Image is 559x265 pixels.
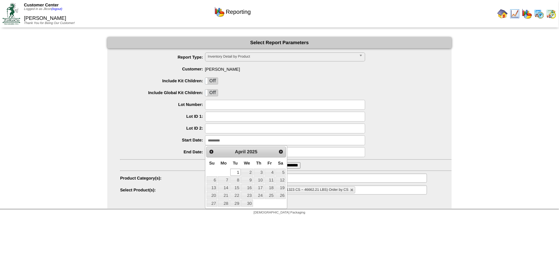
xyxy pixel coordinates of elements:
img: ZoRoCo_Logo(Green%26Foil)%20jpg.webp [3,3,20,24]
a: 17 [254,184,264,191]
a: 12 [275,176,286,183]
span: Logged in as Jlicon [24,7,62,11]
a: 24 [254,192,264,199]
a: 10 [254,176,264,183]
a: 19 [275,184,286,191]
img: calendarprod.gif [534,9,544,19]
label: Lot Number: [120,102,205,107]
img: line_graph.gif [510,9,520,19]
a: 11 [265,176,275,183]
label: End Date: [120,149,205,154]
span: Thank You for Being Our Customer! [24,21,75,25]
a: 7 [218,176,229,183]
label: Report Type: [120,55,205,60]
span: Inventory Detail by Product [208,53,357,60]
label: Off [205,78,218,84]
label: Product Category(s): [120,176,205,181]
a: 6 [207,176,217,183]
span: 2025 [247,149,258,155]
a: 26 [275,192,286,199]
label: Select Product(s): [120,188,205,192]
div: OnOff [205,77,218,84]
a: 3 [254,169,264,176]
span: Next [278,149,284,154]
span: Wednesday [244,161,250,165]
a: 8 [230,176,241,183]
label: Customer: [120,67,205,71]
span: Reporting [226,9,251,15]
a: (logout) [52,7,62,11]
a: 20 [207,192,217,199]
span: April [235,149,246,155]
label: Include Kit Children: [120,78,205,83]
span: Tuesday [233,161,238,165]
a: 29 [230,200,241,207]
img: home.gif [497,9,508,19]
a: 21 [218,192,229,199]
span: [DEMOGRAPHIC_DATA] Packaging [254,211,305,214]
a: Prev [207,148,216,156]
a: 9 [241,176,253,183]
a: 30 [241,200,253,207]
a: 13 [207,184,217,191]
img: calendarinout.gif [546,9,556,19]
a: 14 [218,184,229,191]
a: 28 [218,200,229,207]
a: 1 [230,169,241,176]
label: Lot ID 1: [120,114,205,119]
a: 15 [230,184,241,191]
img: graph.gif [214,7,225,17]
a: Next [277,148,285,156]
a: 16 [241,184,253,191]
a: 4 [265,169,275,176]
div: OnOff [205,89,218,96]
span: Thursday [256,161,261,165]
span: [PERSON_NAME] [24,16,66,21]
a: 18 [265,184,275,191]
span: Sunday [209,161,215,165]
label: Start Date: [120,138,205,142]
span: Friday [267,161,272,165]
span: Saturday [278,161,283,165]
label: Include Global Kit Children: [120,90,205,95]
a: 23 [241,192,253,199]
span: Prev [209,149,214,154]
a: 25 [265,192,275,199]
a: 5 [275,169,286,176]
span: Monday [221,161,227,165]
a: 22 [230,192,241,199]
a: 2 [241,169,253,176]
label: Lot ID 2: [120,126,205,131]
span: [PERSON_NAME] [120,64,452,72]
img: graph.gif [522,9,532,19]
a: 27 [207,200,217,207]
span: Customer Center [24,3,59,7]
label: Off [205,90,218,96]
div: Select Report Parameters [107,37,452,48]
